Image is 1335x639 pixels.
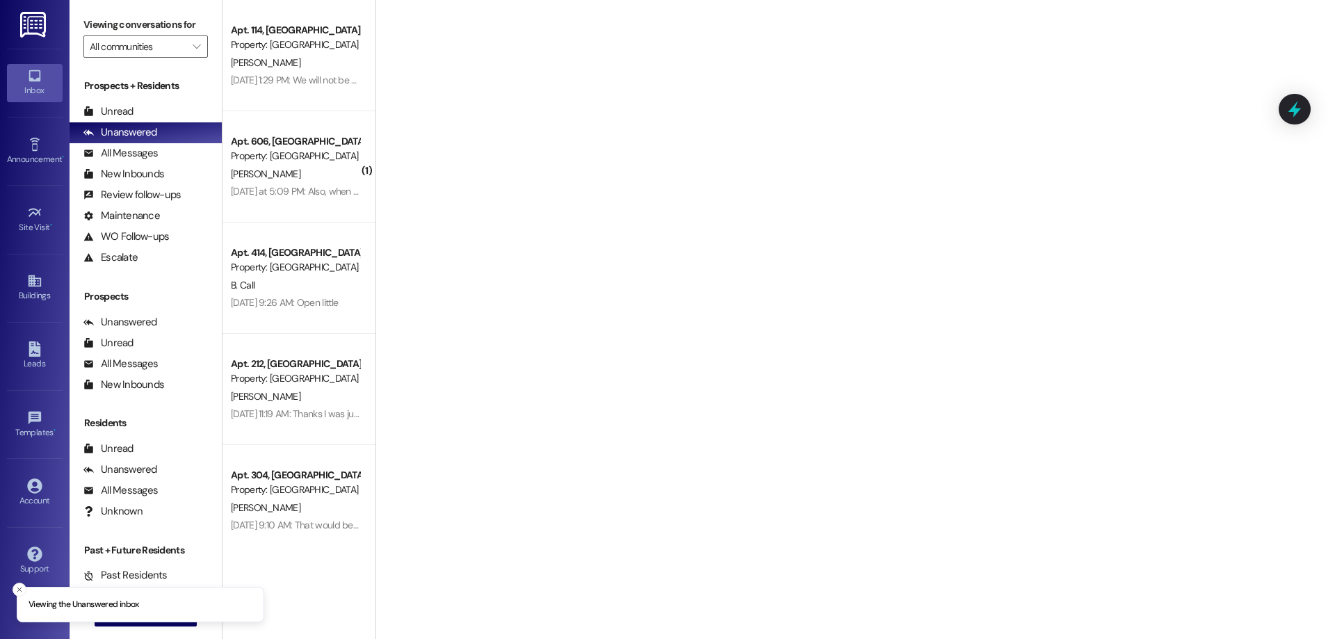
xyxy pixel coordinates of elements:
div: WO Follow-ups [83,229,169,244]
a: Buildings [7,269,63,307]
span: [PERSON_NAME] [231,168,300,180]
div: Property: [GEOGRAPHIC_DATA] [231,38,359,52]
div: Past Residents [83,568,168,583]
div: Past + Future Residents [70,543,222,558]
div: Unknown [83,504,143,519]
span: [PERSON_NAME] [231,56,300,69]
div: Prospects + Residents [70,79,222,93]
div: Unanswered [83,315,157,330]
div: [DATE] 11:19 AM: Thanks I was just waiting to pay until that charge was removed [231,407,546,420]
div: Maintenance [83,209,160,223]
div: Unanswered [83,125,157,140]
a: Inbox [7,64,63,102]
div: Prospects [70,289,222,304]
div: All Messages [83,357,158,371]
label: Viewing conversations for [83,14,208,35]
div: Unread [83,442,133,456]
div: Property: [GEOGRAPHIC_DATA] [231,260,359,275]
div: Apt. 414, [GEOGRAPHIC_DATA] [231,245,359,260]
div: Property: [GEOGRAPHIC_DATA] [231,149,359,163]
div: [DATE] 1:29 PM: We will not be renewing our lease [231,74,428,86]
div: Apt. 606, [GEOGRAPHIC_DATA] [231,134,359,149]
i:  [193,41,200,52]
div: [DATE] 9:10 AM: That would be awesome if you could check and let me know what the correct amount ... [231,519,770,531]
span: B. Call [231,279,254,291]
div: Apt. 212, [GEOGRAPHIC_DATA] [231,357,359,371]
img: ResiDesk Logo [20,12,49,38]
div: Unread [83,336,133,350]
a: Leads [7,337,63,375]
a: Account [7,474,63,512]
div: Property: [GEOGRAPHIC_DATA] [231,371,359,386]
div: Apt. 304, [GEOGRAPHIC_DATA] [231,468,359,483]
span: • [50,220,52,230]
span: [PERSON_NAME] [231,501,300,514]
a: Support [7,542,63,580]
button: Close toast [13,583,26,597]
div: New Inbounds [83,378,164,392]
a: Templates • [7,406,63,444]
div: Escalate [83,250,138,265]
div: [DATE] 9:26 AM: Open little [231,296,338,309]
div: Unanswered [83,462,157,477]
div: All Messages [83,146,158,161]
a: Site Visit • [7,201,63,238]
span: [PERSON_NAME] [231,390,300,403]
div: Residents [70,416,222,430]
div: New Inbounds [83,167,164,181]
div: All Messages [83,483,158,498]
input: All communities [90,35,186,58]
p: Viewing the Unanswered inbox [29,599,139,611]
span: • [54,426,56,435]
div: [DATE] at 5:09 PM: Also, when you have the amount, would you be willing to take off the late fees? [231,185,623,197]
div: Property: [GEOGRAPHIC_DATA] [231,483,359,497]
div: Apt. 114, [GEOGRAPHIC_DATA] [231,23,359,38]
span: • [62,152,64,162]
div: Unread [83,104,133,119]
div: Review follow-ups [83,188,181,202]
